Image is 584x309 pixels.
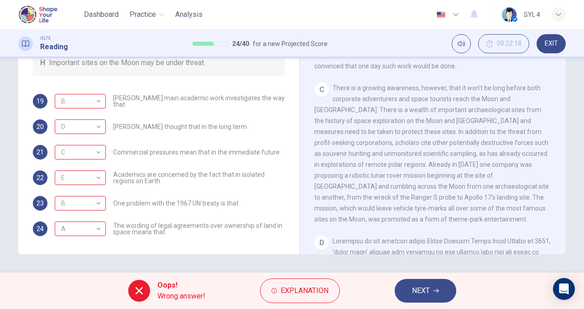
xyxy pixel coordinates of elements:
a: Shape Your Life logo [18,5,80,24]
span: NEXT [412,284,430,297]
div: H [55,145,106,160]
span: for a new Projected Score [253,38,328,49]
div: Open Intercom Messenger [553,278,575,300]
span: There is a growing awareness, however, that it won't be long before both corporate adventurers an... [314,84,549,223]
button: Analysis [172,6,206,23]
span: [PERSON_NAME] thought that in the long term [113,124,247,130]
span: Important sites on the Moon may be under threat. [49,57,205,68]
span: 24 / 40 [232,38,249,49]
button: 00:22:18 [478,34,529,53]
span: 24 [36,226,44,232]
button: Dashboard [80,6,122,23]
button: EXIT [537,34,566,53]
span: Oops! [157,280,205,291]
button: Practice [126,6,168,23]
span: 19 [36,98,44,104]
span: EXIT [545,40,558,47]
span: Wrong answer! [157,291,205,302]
span: IELTS [40,35,51,41]
div: D [55,114,103,140]
div: SYL 4 [524,9,540,20]
img: Shape Your Life logo [18,5,59,24]
div: Mute [452,34,471,53]
span: Dashboard [84,9,119,20]
span: 20 [36,124,44,130]
span: Analysis [175,9,203,20]
span: Practice [130,9,156,20]
span: One problem with the 1967 UN treaty is that [113,200,239,206]
span: 23 [36,200,44,206]
span: The wording of legal agreements over ownership of land in space means that [113,222,285,235]
div: B [55,88,103,114]
div: E [55,165,103,191]
div: C [55,139,103,165]
span: 00:22:18 [497,40,521,47]
div: D [55,221,106,236]
span: Commercial pressures mean that in the immediate future [113,149,280,155]
span: 21 [36,149,44,155]
img: en [435,11,447,18]
div: E [55,94,106,108]
span: [PERSON_NAME] main academic work investigates the way that [113,95,285,108]
div: C [314,82,329,97]
img: Profile picture [502,7,516,22]
span: Academics are concerned by the fact that in isolated regions on Earth [113,171,285,184]
span: 22 [36,175,44,181]
div: D [314,236,329,250]
div: A [55,216,103,242]
div: B [55,119,106,134]
div: Hide [478,34,529,53]
button: NEXT [395,279,456,303]
div: F [55,196,106,211]
h1: Reading [40,41,68,52]
div: A [55,170,106,185]
div: B [55,191,103,216]
button: Explanation [260,278,340,303]
span: Explanation [281,284,328,297]
span: H [40,57,45,68]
